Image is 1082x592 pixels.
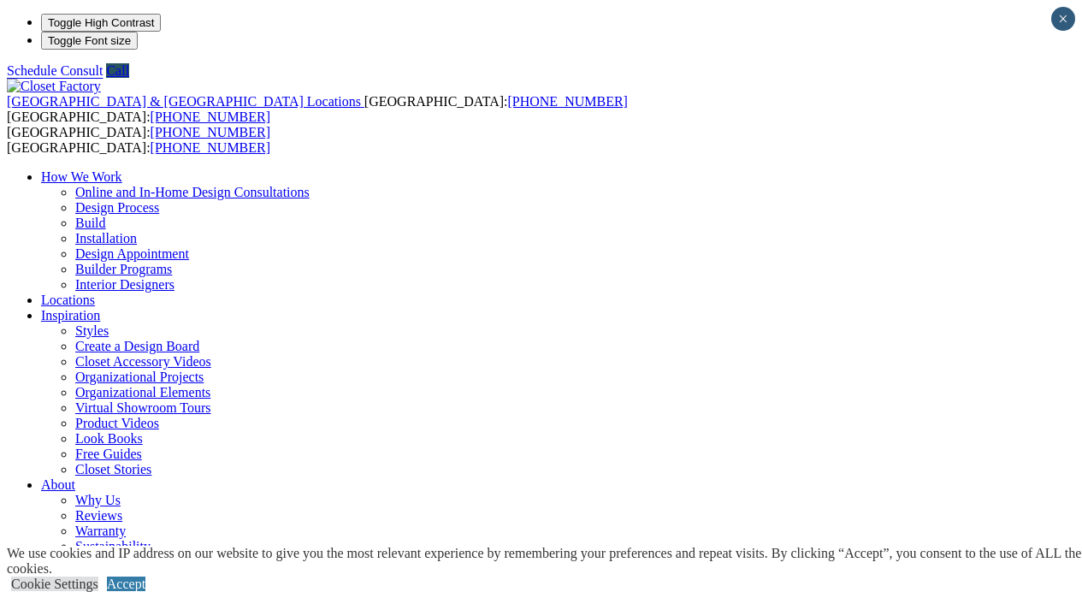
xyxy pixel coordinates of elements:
a: Builder Programs [75,262,172,276]
a: Product Videos [75,416,159,430]
a: Organizational Projects [75,370,204,384]
a: Installation [75,231,137,246]
a: Create a Design Board [75,339,199,353]
span: [GEOGRAPHIC_DATA]: [GEOGRAPHIC_DATA]: [7,94,628,124]
a: Warranty [75,524,126,538]
a: Organizational Elements [75,385,210,400]
a: Inspiration [41,308,100,323]
a: Free Guides [75,447,142,461]
span: [GEOGRAPHIC_DATA] & [GEOGRAPHIC_DATA] Locations [7,94,361,109]
a: Cookie Settings [11,577,98,591]
a: Closet Accessory Videos [75,354,211,369]
button: Toggle Font size [41,32,138,50]
a: Interior Designers [75,277,174,292]
a: Online and In-Home Design Consultations [75,185,310,199]
a: Why Us [75,493,121,507]
a: Locations [41,293,95,307]
span: Toggle Font size [48,34,131,47]
span: [GEOGRAPHIC_DATA]: [GEOGRAPHIC_DATA]: [7,125,270,155]
button: Toggle High Contrast [41,14,161,32]
a: [GEOGRAPHIC_DATA] & [GEOGRAPHIC_DATA] Locations [7,94,364,109]
a: Look Books [75,431,143,446]
a: Closet Stories [75,462,151,477]
a: Styles [75,323,109,338]
img: Closet Factory [7,79,101,94]
a: [PHONE_NUMBER] [151,110,270,124]
div: We use cookies and IP address on our website to give you the most relevant experience by remember... [7,546,1082,577]
a: [PHONE_NUMBER] [151,125,270,139]
a: Design Process [75,200,159,215]
a: How We Work [41,169,122,184]
a: Accept [107,577,145,591]
a: Virtual Showroom Tours [75,400,211,415]
span: Toggle High Contrast [48,16,154,29]
a: About [41,477,75,492]
a: Design Appointment [75,246,189,261]
button: Close [1051,7,1075,31]
a: Sustainability [75,539,151,554]
a: Reviews [75,508,122,523]
a: [PHONE_NUMBER] [507,94,627,109]
a: Call [106,63,129,78]
a: Build [75,216,106,230]
a: [PHONE_NUMBER] [151,140,270,155]
a: Schedule Consult [7,63,103,78]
